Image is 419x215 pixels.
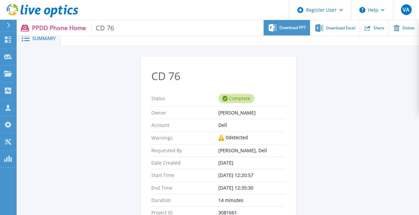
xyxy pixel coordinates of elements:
div: [DATE] 12:20:57 [218,173,285,178]
p: Warnings [151,135,218,141]
div: Dell [218,123,285,128]
p: PPDD Phone Home [32,24,114,32]
p: Date Created [151,160,218,166]
p: End Time [151,185,218,191]
p: Account [151,123,218,128]
div: [PERSON_NAME] [218,110,285,116]
h2: CD 76 [151,70,285,82]
span: Download Excel [326,26,355,30]
div: Complete [218,94,254,103]
span: Share [373,26,384,30]
p: Owner [151,110,218,116]
p: Requested By [151,148,218,153]
p: Start Time [151,173,218,178]
div: [PERSON_NAME], Dell [218,148,285,153]
p: Status [151,94,218,103]
div: [DATE] [218,160,285,166]
p: Duration [151,198,218,203]
span: CD 76 [91,24,114,32]
div: 0 detected [218,135,285,141]
div: 14 minutes [218,198,285,203]
div: [DATE] 12:35:30 [218,185,285,191]
span: Summary [32,36,56,41]
span: Delete [402,26,415,30]
span: Download PPT [279,26,306,30]
span: VA [403,7,409,12]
